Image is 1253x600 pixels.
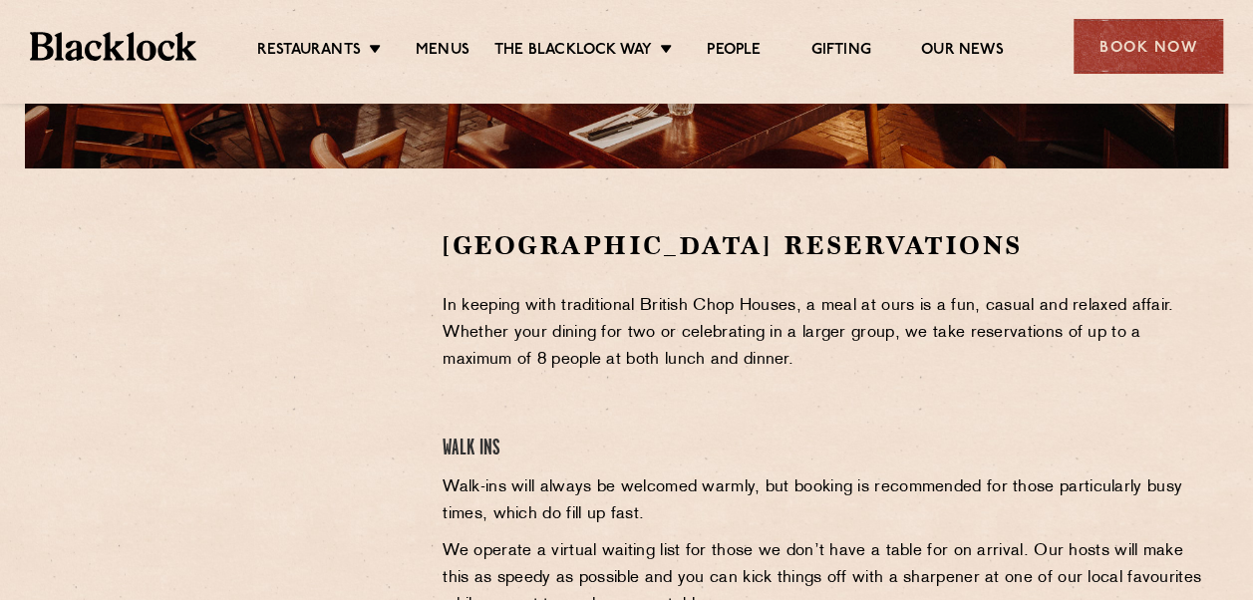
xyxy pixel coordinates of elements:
[118,228,341,528] iframe: OpenTable make booking widget
[443,436,1207,462] h4: Walk Ins
[443,228,1207,263] h2: [GEOGRAPHIC_DATA] Reservations
[921,41,1004,63] a: Our News
[30,32,196,60] img: BL_Textured_Logo-footer-cropped.svg
[257,41,361,63] a: Restaurants
[494,41,652,63] a: The Blacklock Way
[416,41,470,63] a: Menus
[707,41,761,63] a: People
[810,41,870,63] a: Gifting
[443,474,1207,528] p: Walk-ins will always be welcomed warmly, but booking is recommended for those particularly busy t...
[1074,19,1223,74] div: Book Now
[443,293,1207,374] p: In keeping with traditional British Chop Houses, a meal at ours is a fun, casual and relaxed affa...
